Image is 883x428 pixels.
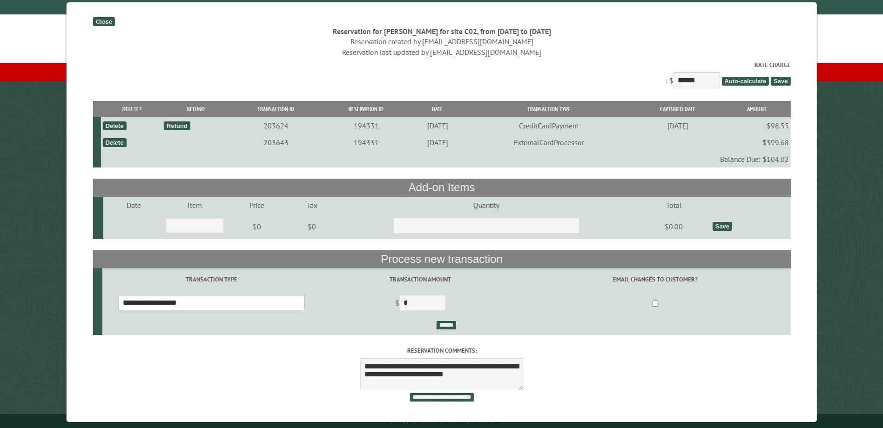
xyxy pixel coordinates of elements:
td: Date [103,197,164,214]
label: Transaction Type [103,275,319,284]
td: Balance Due: $104.02 [101,151,790,167]
th: Captured Date [633,101,723,117]
div: Reservation for [PERSON_NAME] for site C02, from [DATE] to [DATE] [93,26,790,36]
div: Delete [102,121,126,130]
td: $98.55 [723,117,790,134]
td: [DATE] [410,117,465,134]
span: Save [770,77,790,86]
th: Amount [723,101,790,117]
th: Process new transaction [93,250,790,268]
td: 194331 [322,134,410,151]
th: Date [410,101,465,117]
td: $0 [225,214,288,240]
th: Add-on Items [93,179,790,196]
div: Reservation last updated by [EMAIL_ADDRESS][DOMAIN_NAME] [93,47,790,57]
td: [DATE] [633,117,723,134]
td: $ [321,291,519,317]
span: Auto-calculate [721,77,769,86]
div: Refund [163,121,190,130]
div: : $ [93,60,790,91]
td: Quantity [336,197,637,214]
td: $0 [288,214,336,240]
div: Save [712,222,732,231]
label: Email changes to customer? [521,275,789,284]
th: Refund [162,101,229,117]
td: $0.00 [637,214,711,240]
div: Delete [102,138,126,147]
td: 194331 [322,117,410,134]
td: 203643 [229,134,322,151]
td: ExternalCardProcessor [465,134,632,151]
td: Price [225,197,288,214]
td: Total [637,197,711,214]
td: $399.68 [723,134,790,151]
label: Transaction Amount [322,275,518,284]
div: Close [93,17,115,26]
label: Reservation comments: [93,346,790,355]
th: Delete? [101,101,162,117]
td: 203624 [229,117,322,134]
td: Tax [288,197,336,214]
th: Transaction ID [229,101,322,117]
td: CreditCardPayment [465,117,632,134]
div: Reservation created by [EMAIL_ADDRESS][DOMAIN_NAME] [93,36,790,47]
small: © Campground Commander LLC. All rights reserved. [389,418,494,424]
label: Rate Charge [93,60,790,69]
td: Item [164,197,225,214]
th: Transaction Type [465,101,632,117]
th: Reservation ID [322,101,410,117]
td: [DATE] [410,134,465,151]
